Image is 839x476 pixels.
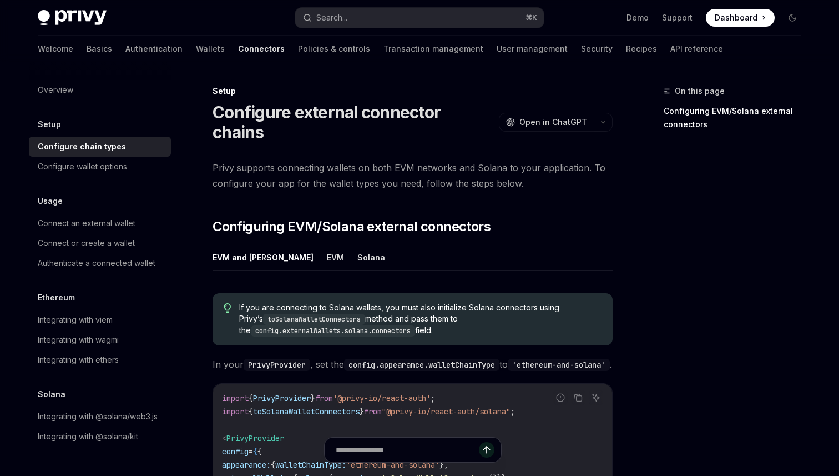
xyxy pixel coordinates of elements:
span: } [311,393,315,403]
a: Authentication [125,36,183,62]
span: '@privy-io/react-auth' [333,393,431,403]
button: Report incorrect code [553,390,568,405]
h5: Solana [38,388,65,401]
button: Solana [357,244,385,270]
a: API reference [670,36,723,62]
a: Wallets [196,36,225,62]
a: Basics [87,36,112,62]
span: from [315,393,333,403]
h5: Ethereum [38,291,75,304]
code: toSolanaWalletConnectors [263,314,365,325]
div: Integrating with viem [38,313,113,327]
h5: Usage [38,194,63,208]
a: Dashboard [706,9,775,27]
a: User management [497,36,568,62]
button: EVM and [PERSON_NAME] [213,244,314,270]
code: 'ethereum-and-solana' [508,359,610,371]
a: Welcome [38,36,73,62]
img: dark logo [38,10,107,26]
span: Configuring EVM/Solana external connectors [213,218,491,236]
span: PrivyProvider [253,393,311,403]
a: Integrating with ethers [29,350,171,370]
a: Security [581,36,613,62]
a: Connect an external wallet [29,213,171,233]
a: Integrating with @solana/kit [29,427,171,447]
span: ⌘ K [525,13,537,22]
div: Overview [38,83,73,97]
div: Authenticate a connected wallet [38,257,155,270]
button: EVM [327,244,344,270]
a: Integrating with @solana/web3.js [29,407,171,427]
div: Connect an external wallet [38,217,135,230]
h1: Configure external connector chains [213,102,494,142]
a: Integrating with viem [29,310,171,330]
span: } [360,407,364,417]
span: Dashboard [715,12,757,23]
button: Ask AI [589,390,603,405]
span: toSolanaWalletConnectors [253,407,360,417]
button: Copy the contents from the code block [571,390,585,405]
a: Configure chain types [29,137,171,157]
div: Setup [213,86,613,97]
a: Transaction management [383,36,483,62]
a: Integrating with wagmi [29,330,171,350]
span: ; [431,393,435,403]
span: Privy supports connecting wallets on both EVM networks and Solana to your application. To configu... [213,160,613,191]
a: Configuring EVM/Solana external connectors [664,102,810,133]
input: Ask a question... [336,438,479,462]
span: from [364,407,382,417]
div: Configure chain types [38,140,126,153]
span: PrivyProvider [226,433,284,443]
span: On this page [675,84,725,98]
span: { [249,393,253,403]
span: "@privy-io/react-auth/solana" [382,407,511,417]
a: Configure wallet options [29,157,171,177]
svg: Tip [224,303,231,313]
button: Search...⌘K [295,8,544,28]
div: Configure wallet options [38,160,127,173]
div: Integrating with @solana/kit [38,430,138,443]
div: Search... [316,11,347,24]
a: Policies & controls [298,36,370,62]
span: If you are connecting to Solana wallets, you must also initialize Solana connectors using Privy’s... [239,302,602,337]
a: Support [662,12,693,23]
span: Open in ChatGPT [519,117,587,128]
a: Overview [29,80,171,100]
a: Demo [626,12,649,23]
button: Open in ChatGPT [499,113,594,132]
span: In your , set the to . [213,357,613,372]
code: PrivyProvider [244,359,310,371]
span: import [222,393,249,403]
a: Connectors [238,36,285,62]
button: Toggle dark mode [784,9,801,27]
div: Integrating with ethers [38,353,119,367]
span: import [222,407,249,417]
span: < [222,433,226,443]
span: { [249,407,253,417]
div: Integrating with @solana/web3.js [38,410,158,423]
a: Connect or create a wallet [29,233,171,253]
span: ; [511,407,515,417]
div: Connect or create a wallet [38,237,135,250]
code: config.externalWallets.solana.connectors [251,325,415,337]
a: Recipes [626,36,657,62]
button: Send message [479,442,494,458]
div: Integrating with wagmi [38,333,119,347]
a: Authenticate a connected wallet [29,253,171,273]
h5: Setup [38,118,61,131]
code: config.appearance.walletChainType [344,359,499,371]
